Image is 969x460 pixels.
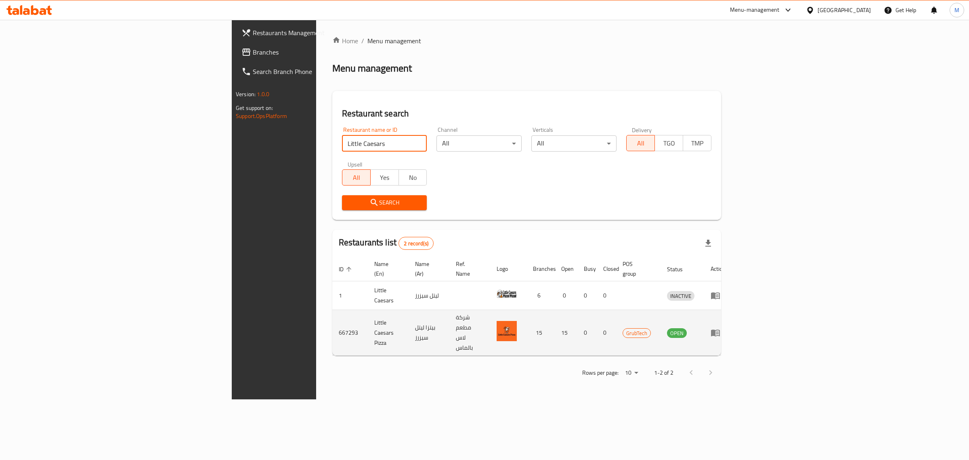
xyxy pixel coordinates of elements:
span: Restaurants Management [253,28,387,38]
span: Status [667,264,693,274]
a: Branches [235,42,394,62]
table: enhanced table [332,257,732,356]
span: Menu management [367,36,421,46]
span: M [954,6,959,15]
div: All [531,135,617,152]
a: Support.OpsPlatform [236,111,287,121]
div: Menu-management [730,5,780,15]
td: ليتل سيزرز [409,281,449,310]
span: INACTIVE [667,291,694,301]
th: Open [555,257,577,281]
th: Logo [490,257,526,281]
span: TMP [686,137,708,149]
span: No [402,172,424,184]
td: 15 [555,310,577,356]
span: TGO [658,137,680,149]
input: Search for restaurant name or ID.. [342,135,427,152]
span: All [630,137,652,149]
div: [GEOGRAPHIC_DATA] [818,6,871,15]
button: All [626,135,655,151]
button: Search [342,195,427,210]
button: TMP [683,135,711,151]
a: Restaurants Management [235,23,394,42]
span: ID [339,264,354,274]
td: 0 [577,281,597,310]
h2: Restaurant search [342,108,711,120]
td: 0 [555,281,577,310]
span: Version: [236,89,256,99]
th: Closed [597,257,616,281]
span: All [346,172,367,184]
button: No [399,169,427,186]
th: Busy [577,257,597,281]
td: 0 [577,310,597,356]
span: Name (En) [374,259,399,279]
img: Little Caesars [497,284,517,304]
span: GrubTech [623,329,650,338]
p: Rows per page: [582,368,619,378]
div: Export file [698,234,718,253]
div: Menu [711,291,726,300]
span: Ref. Name [456,259,480,279]
a: Search Branch Phone [235,62,394,81]
td: بيتزا ليتل سيزرز [409,310,449,356]
nav: breadcrumb [332,36,721,46]
span: 2 record(s) [399,240,433,247]
div: Rows per page: [622,367,641,379]
label: Delivery [632,127,652,133]
label: Upsell [348,161,363,167]
button: All [342,169,371,186]
button: TGO [654,135,683,151]
span: 1.0.0 [257,89,269,99]
td: شركة مطعم لاس بالماس [449,310,490,356]
h2: Menu management [332,62,412,75]
span: Get support on: [236,103,273,113]
span: Yes [374,172,396,184]
span: POS group [623,259,651,279]
th: Branches [526,257,555,281]
span: Search Branch Phone [253,67,387,76]
p: 1-2 of 2 [654,368,673,378]
button: Yes [370,169,399,186]
th: Action [704,257,732,281]
td: 6 [526,281,555,310]
span: Branches [253,47,387,57]
td: 0 [597,281,616,310]
span: OPEN [667,329,687,338]
td: 15 [526,310,555,356]
td: 0 [597,310,616,356]
h2: Restaurants list [339,236,434,250]
div: Total records count [399,237,434,250]
span: Search [348,198,421,208]
img: Little Caesars Pizza [497,321,517,341]
span: Name (Ar) [415,259,440,279]
div: All [436,135,522,152]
